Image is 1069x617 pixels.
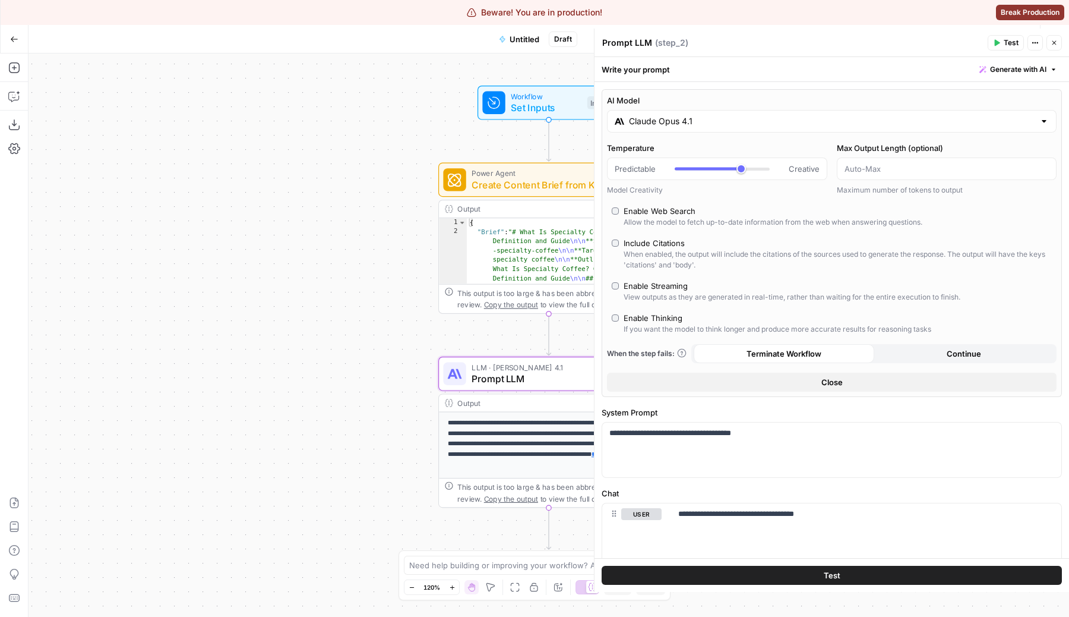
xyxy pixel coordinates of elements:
button: Test [602,566,1062,585]
span: Set Inputs [511,100,581,115]
span: 120% [423,583,440,592]
div: Beware! You are in production! [467,7,602,18]
span: Predictable [615,163,656,175]
div: If you want the model to think longer and produce more accurate results for reasoning tasks [624,324,931,335]
div: WorkflowSet InputsInputs [438,86,659,120]
span: Untitled [510,33,539,45]
div: Power AgentCreate Content Brief from KeywordStep 1Output{ "Brief":"# What Is Specialty Coffee? Co... [438,163,659,314]
span: Creative [789,163,820,175]
span: Terminate Workflow [747,348,821,360]
button: Test [988,35,1024,51]
button: Break Production [996,5,1064,20]
div: Write your prompt [594,57,1069,81]
span: Test [824,569,840,581]
span: ( step_2 ) [655,37,688,49]
div: Enable Thinking [624,312,682,324]
input: Auto-Max [845,163,1049,175]
div: When enabled, the output will include the citations of the sources used to generate the response.... [624,249,1052,270]
input: Include CitationsWhen enabled, the output will include the citations of the sources used to gener... [612,240,619,247]
span: Power Agent [472,168,621,179]
div: Enable Web Search [624,205,695,217]
div: Enable Streaming [624,280,688,292]
div: Include Citations [624,237,685,249]
div: View outputs as they are generated in real-time, rather than waiting for the entire execution to ... [624,292,960,303]
span: Draft [554,34,572,45]
div: This output is too large & has been abbreviated for review. to view the full content. [457,288,653,310]
a: When the step fails: [607,348,687,359]
button: user [621,508,662,520]
span: Workflow [511,90,581,102]
input: Enable ThinkingIf you want the model to think longer and produce more accurate results for reason... [612,314,619,322]
span: Generate with AI [990,64,1046,75]
span: Prompt LLM [472,372,620,386]
span: Break Production [1001,7,1059,18]
div: Model Creativity [607,185,827,196]
div: Allow the model to fetch up-to-date information from the web when answering questions. [624,217,922,228]
g: Edge from step_2 to end [546,508,551,549]
span: Test [1004,37,1019,48]
label: Max Output Length (optional) [837,142,1057,154]
div: 1 [439,218,467,228]
input: Enable Web SearchAllow the model to fetch up-to-date information from the web when answering ques... [612,207,619,215]
div: user [602,503,662,587]
textarea: Prompt LLM [602,37,652,49]
label: Chat [602,487,1062,499]
div: Maximum number of tokens to output [837,185,1057,196]
label: System Prompt [602,407,1062,418]
span: Create Content Brief from Keyword [472,178,621,192]
span: Copy the output [484,300,538,308]
button: Generate with AI [975,62,1062,77]
input: Select a model [629,115,1035,127]
div: Output [457,203,620,215]
button: Continue [874,344,1055,363]
div: This output is too large & has been abbreviated for review. to view the full content. [457,481,653,504]
g: Edge from step_1 to step_2 [546,314,551,355]
button: Untitled [492,30,546,49]
span: Continue [947,348,981,360]
label: AI Model [607,95,1057,106]
input: Enable StreamingView outputs as they are generated in real-time, rather than waiting for the enti... [612,282,619,289]
g: Edge from start to step_1 [546,120,551,162]
label: Temperature [607,142,827,154]
button: Close [607,373,1057,392]
div: Inputs [587,96,613,109]
span: Toggle code folding, rows 1 through 3 [458,218,466,228]
span: LLM · [PERSON_NAME] 4.1 [472,361,620,373]
span: Close [821,376,843,388]
span: Copy the output [484,495,538,503]
div: Output [457,397,620,408]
